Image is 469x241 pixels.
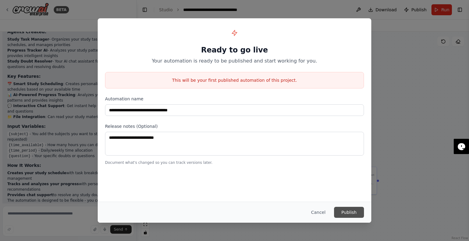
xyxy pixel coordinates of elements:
p: Document what's changed so you can track versions later. [105,160,364,165]
p: This will be your first published automation of this project. [105,77,364,83]
button: Publish [334,207,364,218]
p: Your automation is ready to be published and start working for you. [105,57,364,65]
button: Cancel [306,207,330,218]
label: Automation name [105,96,364,102]
label: Release notes (Optional) [105,123,364,129]
h1: Ready to go live [105,45,364,55]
